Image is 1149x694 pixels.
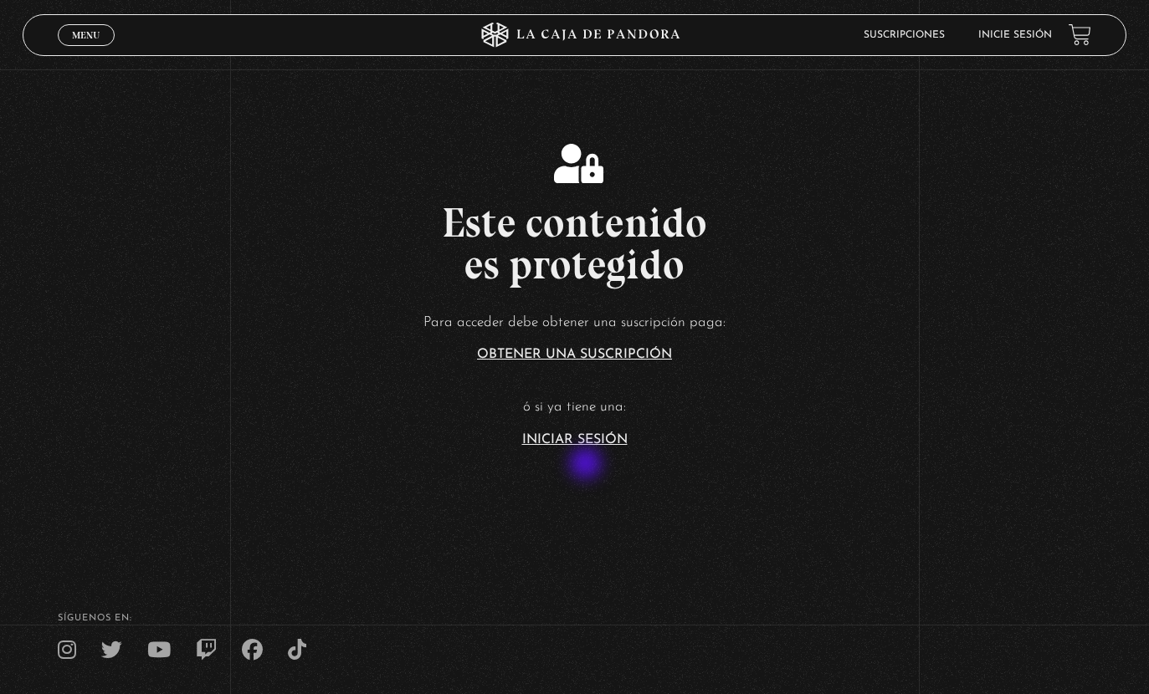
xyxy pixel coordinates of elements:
[864,30,945,40] a: Suscripciones
[978,30,1052,40] a: Inicie sesión
[1069,23,1091,46] a: View your shopping cart
[477,348,672,361] a: Obtener una suscripción
[58,614,1092,623] h4: SÍguenos en:
[522,433,628,447] a: Iniciar Sesión
[72,30,100,40] span: Menu
[66,43,105,55] span: Cerrar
